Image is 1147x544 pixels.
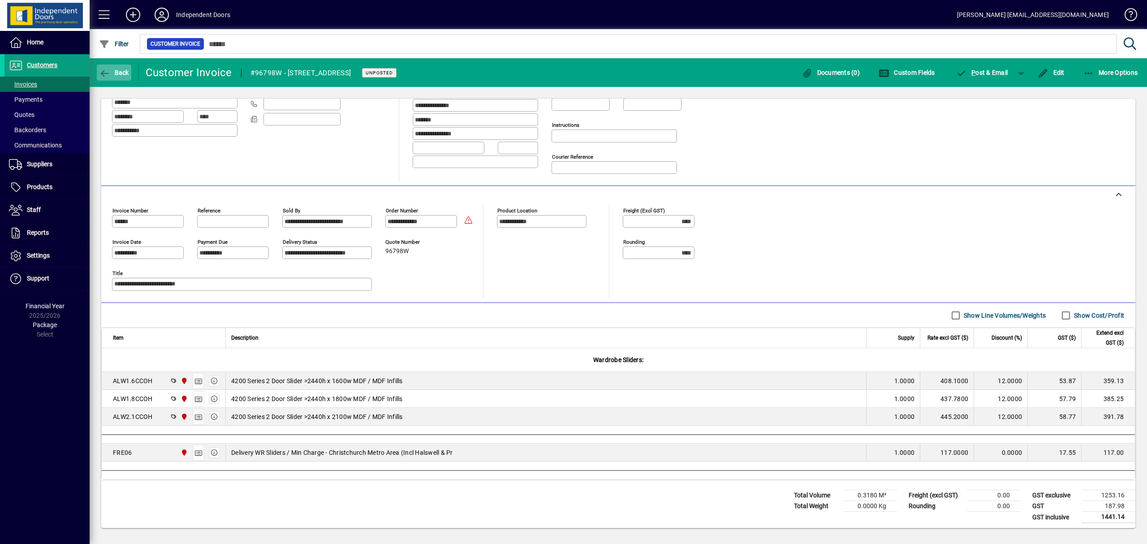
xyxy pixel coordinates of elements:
[4,138,90,153] a: Communications
[789,501,843,512] td: Total Weight
[898,333,914,343] span: Supply
[974,390,1027,408] td: 12.0000
[113,333,124,343] span: Item
[385,239,439,245] span: Quote number
[27,183,52,190] span: Products
[4,199,90,221] a: Staff
[1038,69,1065,76] span: Edit
[956,69,1008,76] span: ost & Email
[9,126,46,134] span: Backorders
[26,302,65,310] span: Financial Year
[4,222,90,244] a: Reports
[178,376,189,386] span: Christchurch
[198,207,220,214] mat-label: Reference
[27,61,57,69] span: Customers
[552,122,579,128] mat-label: Instructions
[147,7,176,23] button: Profile
[1027,408,1081,426] td: 58.77
[113,394,153,403] div: ALW1.8CCOH
[112,207,148,214] mat-label: Invoice number
[876,65,937,81] button: Custom Fields
[250,66,351,80] div: #96798W - [STREET_ADDRESS]
[9,96,43,103] span: Payments
[198,239,228,245] mat-label: Payment due
[99,40,129,47] span: Filter
[1081,390,1135,408] td: 385.25
[113,376,153,385] div: ALW1.6CCOH
[1082,512,1135,523] td: 1441.14
[623,239,645,245] mat-label: Rounding
[4,245,90,267] a: Settings
[1028,501,1082,512] td: GST
[926,394,968,403] div: 437.7800
[1028,490,1082,501] td: GST exclusive
[1072,311,1124,320] label: Show Cost/Profit
[33,321,57,328] span: Package
[1027,372,1081,390] td: 53.87
[386,207,418,214] mat-label: Order number
[497,207,537,214] mat-label: Product location
[4,153,90,176] a: Suppliers
[843,501,897,512] td: 0.0000 Kg
[962,311,1046,320] label: Show Line Volumes/Weights
[231,333,259,343] span: Description
[1087,328,1124,348] span: Extend excl GST ($)
[552,154,593,160] mat-label: Courier Reference
[27,160,52,168] span: Suppliers
[27,206,41,213] span: Staff
[4,77,90,92] a: Invoices
[904,501,967,512] td: Rounding
[151,39,200,48] span: Customer Invoice
[1027,444,1081,462] td: 17.55
[1081,444,1135,462] td: 117.00
[27,39,43,46] span: Home
[112,270,123,276] mat-label: Title
[176,8,230,22] div: Independent Doors
[113,448,132,457] div: FRE06
[879,69,935,76] span: Custom Fields
[9,142,62,149] span: Communications
[146,65,232,80] div: Customer Invoice
[1118,2,1136,31] a: Knowledge Base
[9,81,37,88] span: Invoices
[231,376,403,385] span: 4200 Series 2 Door Slider >2440h x 1600w MDF / MDF Infills
[4,92,90,107] a: Payments
[119,7,147,23] button: Add
[894,448,915,457] span: 1.0000
[366,70,393,76] span: Unposted
[113,412,153,421] div: ALW2.1CCOH
[894,412,915,421] span: 1.0000
[843,490,897,501] td: 0.3180 M³
[4,176,90,199] a: Products
[1081,408,1135,426] td: 391.78
[27,275,49,282] span: Support
[1082,490,1135,501] td: 1253.16
[97,36,131,52] button: Filter
[4,31,90,54] a: Home
[4,107,90,122] a: Quotes
[967,501,1021,512] td: 0.00
[799,65,862,81] button: Documents (0)
[27,229,49,236] span: Reports
[1081,372,1135,390] td: 359.13
[894,376,915,385] span: 1.0000
[9,111,34,118] span: Quotes
[1028,512,1082,523] td: GST inclusive
[27,252,50,259] span: Settings
[283,207,300,214] mat-label: Sold by
[1083,69,1138,76] span: More Options
[623,207,665,214] mat-label: Freight (excl GST)
[178,394,189,404] span: Christchurch
[952,65,1013,81] button: Post & Email
[112,239,141,245] mat-label: Invoice date
[927,333,968,343] span: Rate excl GST ($)
[231,448,453,457] span: Delivery WR Sliders / Min Charge - Christchurch Metro Area (Incl Halswell & Pr
[894,394,915,403] span: 1.0000
[97,65,131,81] button: Back
[178,412,189,422] span: Christchurch
[992,333,1022,343] span: Discount (%)
[102,348,1135,371] div: Wardrobe Sliders:
[802,69,860,76] span: Documents (0)
[1058,333,1076,343] span: GST ($)
[957,8,1109,22] div: [PERSON_NAME] [EMAIL_ADDRESS][DOMAIN_NAME]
